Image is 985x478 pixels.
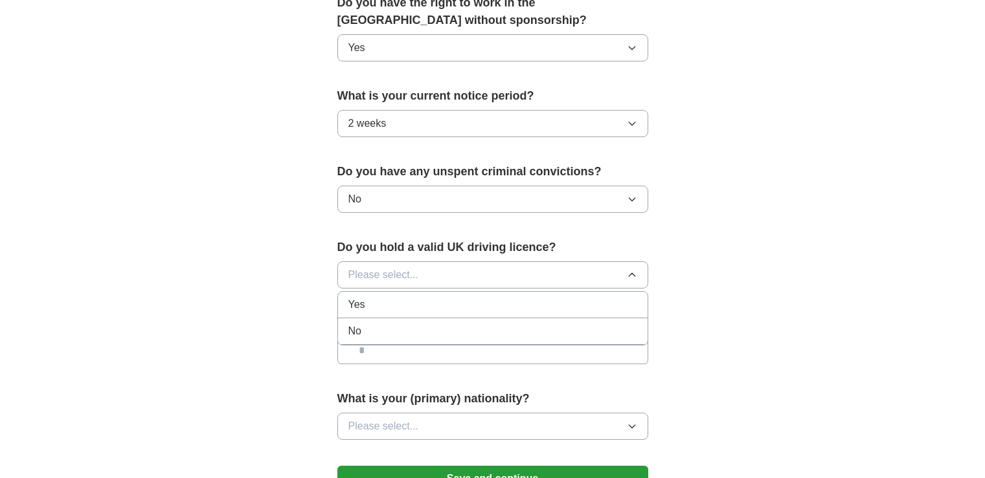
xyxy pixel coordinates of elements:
[348,418,419,434] span: Please select...
[348,116,387,131] span: 2 weeks
[337,390,648,407] label: What is your (primary) nationality?
[337,110,648,137] button: 2 weeks
[337,34,648,61] button: Yes
[348,40,365,56] span: Yes
[337,239,648,256] label: Do you hold a valid UK driving licence?
[337,186,648,213] button: No
[348,191,361,207] span: No
[348,323,361,339] span: No
[337,163,648,180] label: Do you have any unspent criminal convictions?
[337,87,648,105] label: What is your current notice period?
[337,261,648,288] button: Please select...
[348,267,419,283] span: Please select...
[337,413,648,440] button: Please select...
[348,297,365,312] span: Yes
